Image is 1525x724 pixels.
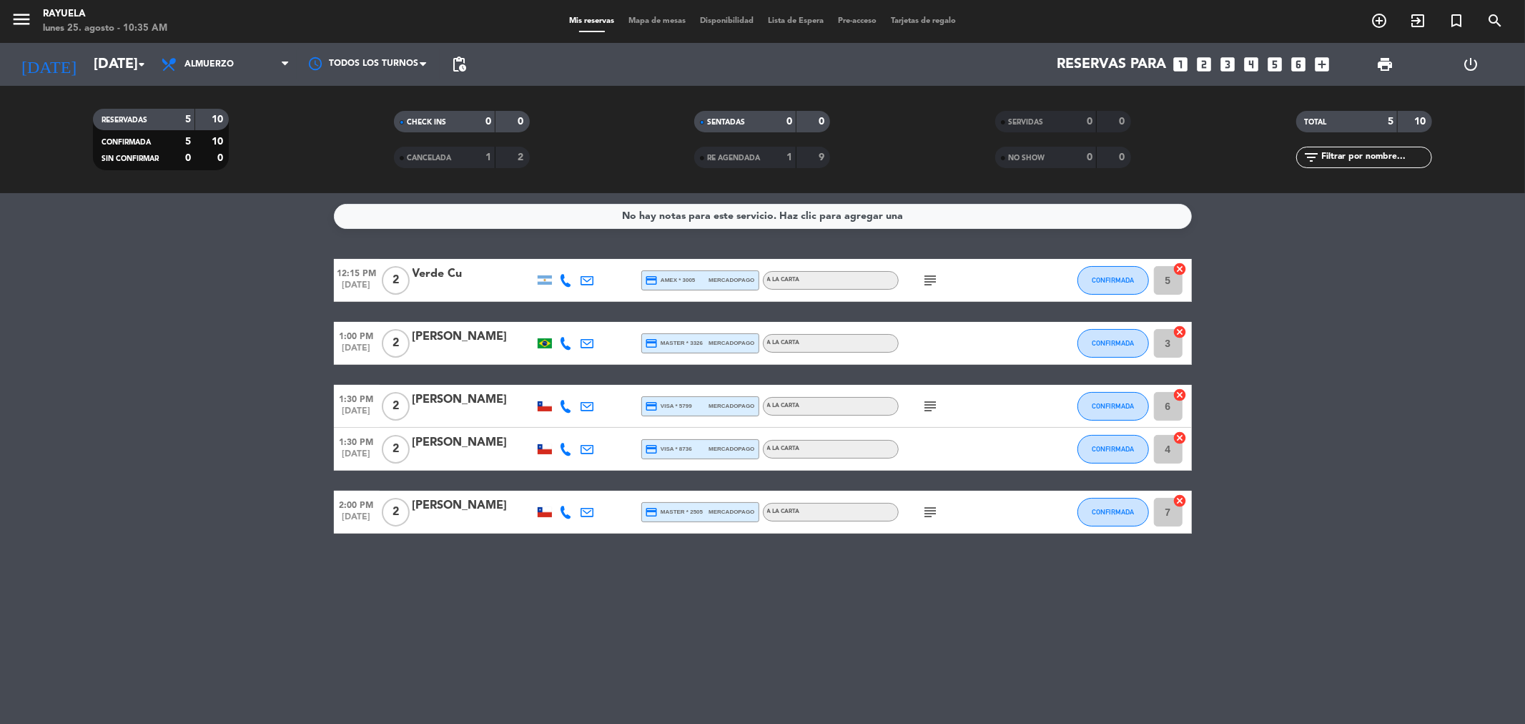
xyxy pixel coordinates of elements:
i: cancel [1173,431,1188,445]
span: CHECK INS [407,119,446,126]
strong: 5 [185,137,191,147]
i: looks_5 [1266,55,1285,74]
span: TOTAL [1305,119,1327,126]
strong: 10 [212,114,226,124]
span: master * 3326 [646,337,704,350]
i: looks_two [1195,55,1214,74]
span: 2 [382,266,410,295]
span: SIN CONFIRMAR [102,155,159,162]
strong: 5 [1388,117,1393,127]
span: CONFIRMADA [1092,339,1134,347]
div: Rayuela [43,7,167,21]
strong: 1 [485,152,491,162]
span: 1:30 PM [334,390,380,406]
i: [DATE] [11,49,87,80]
span: [DATE] [334,406,380,423]
i: arrow_drop_down [133,56,150,73]
span: mercadopago [709,275,754,285]
div: LOG OUT [1428,43,1514,86]
span: 1:00 PM [334,327,380,343]
strong: 0 [819,117,827,127]
strong: 0 [185,153,191,163]
i: power_settings_new [1463,56,1480,73]
span: CANCELADA [407,155,451,162]
span: visa * 8736 [646,443,692,456]
span: 2 [382,329,410,358]
span: 1:30 PM [334,433,380,449]
strong: 0 [1120,117,1128,127]
div: [PERSON_NAME] [413,391,534,409]
strong: 0 [786,117,792,127]
div: lunes 25. agosto - 10:35 AM [43,21,167,36]
span: 2 [382,498,410,527]
strong: 5 [185,114,191,124]
span: 2 [382,392,410,421]
i: credit_card [646,506,658,519]
span: Reservas para [1057,56,1167,73]
strong: 0 [1087,152,1092,162]
span: Lista de Espera [761,17,831,25]
button: CONFIRMADA [1077,435,1149,464]
span: [DATE] [334,449,380,466]
i: exit_to_app [1409,12,1426,29]
span: 2 [382,435,410,464]
button: CONFIRMADA [1077,329,1149,358]
i: looks_one [1172,55,1190,74]
strong: 9 [819,152,827,162]
span: A la carta [767,277,800,283]
span: A la carta [767,340,800,346]
i: looks_6 [1290,55,1308,74]
strong: 0 [1120,152,1128,162]
span: Disponibilidad [693,17,761,25]
span: mercadopago [709,401,754,411]
span: [DATE] [334,280,380,297]
span: [DATE] [334,343,380,360]
i: add_circle_outline [1371,12,1388,29]
span: Pre-acceso [831,17,884,25]
span: print [1376,56,1393,73]
i: search [1486,12,1504,29]
i: add_box [1313,55,1332,74]
strong: 1 [786,152,792,162]
span: CONFIRMADA [1092,276,1134,284]
span: Almuerzo [184,59,234,69]
span: A la carta [767,446,800,451]
strong: 0 [518,117,526,127]
span: mercadopago [709,338,754,348]
span: Mapa de mesas [621,17,693,25]
i: subject [922,504,939,521]
i: subject [922,272,939,289]
span: SENTADAS [707,119,745,126]
strong: 2 [518,152,526,162]
span: mercadopago [709,507,754,517]
span: A la carta [767,509,800,514]
i: credit_card [646,337,658,350]
span: CONFIRMADA [1092,402,1134,410]
span: SERVIDAS [1008,119,1043,126]
i: credit_card [646,274,658,287]
span: CONFIRMADA [1092,508,1134,516]
strong: 10 [212,137,226,147]
input: Filtrar por nombre... [1321,150,1431,165]
button: menu [11,9,32,35]
span: master * 2505 [646,506,704,519]
div: No hay notas para este servicio. Haz clic para agregar una [622,208,903,225]
span: Mis reservas [562,17,621,25]
button: CONFIRMADA [1077,266,1149,295]
i: filter_list [1303,149,1321,166]
span: NO SHOW [1008,155,1045,162]
span: Tarjetas de regalo [884,17,963,25]
div: [PERSON_NAME] [413,328,534,346]
strong: 10 [1414,117,1428,127]
span: RE AGENDADA [707,155,760,162]
i: subject [922,398,939,415]
div: Verde Cu [413,265,534,283]
span: visa * 5799 [646,400,692,413]
i: cancel [1173,262,1188,276]
strong: 0 [1087,117,1092,127]
span: A la carta [767,403,800,409]
span: CONFIRMADA [102,139,151,146]
i: cancel [1173,388,1188,402]
span: amex * 3005 [646,274,696,287]
span: CONFIRMADA [1092,445,1134,453]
